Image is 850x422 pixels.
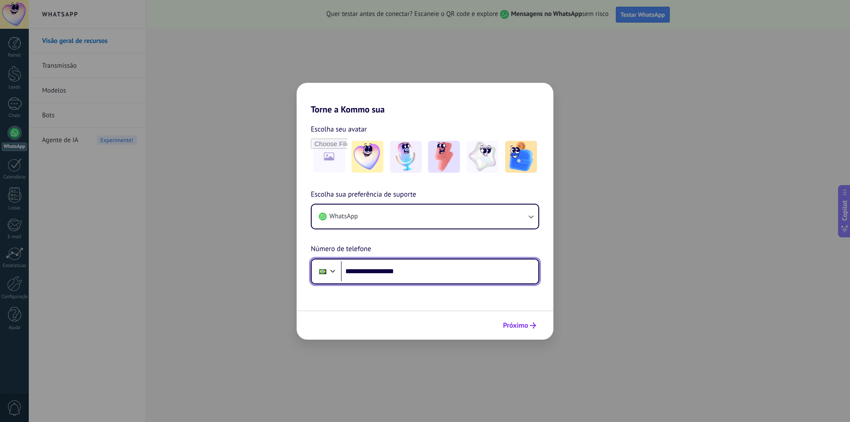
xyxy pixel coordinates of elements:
[503,322,528,329] span: Próximo
[352,141,383,173] img: -1.jpeg
[297,83,553,115] h2: Torne a Kommo sua
[314,262,331,281] div: Brazil: + 55
[312,205,538,228] button: WhatsApp
[329,212,358,221] span: WhatsApp
[467,141,498,173] img: -4.jpeg
[499,318,540,333] button: Próximo
[311,189,416,201] span: Escolha sua preferência de suporte
[311,244,371,255] span: Número de telefone
[311,124,367,135] span: Escolha seu avatar
[390,141,422,173] img: -2.jpeg
[505,141,537,173] img: -5.jpeg
[428,141,460,173] img: -3.jpeg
